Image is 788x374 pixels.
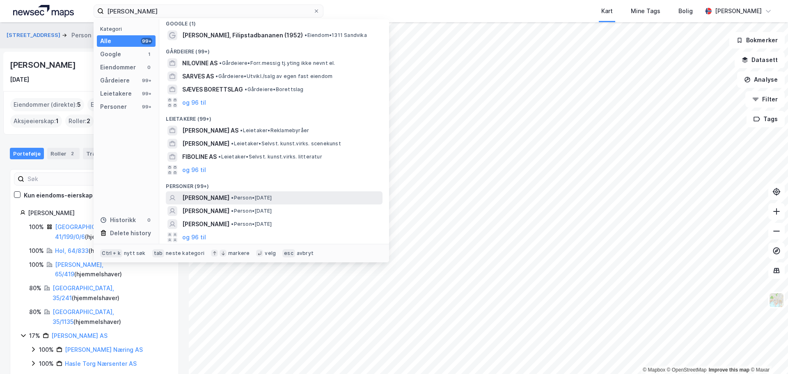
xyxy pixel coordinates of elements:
[53,307,169,327] div: ( hjemmelshaver )
[747,111,785,127] button: Tags
[100,215,136,225] div: Historikk
[231,221,234,227] span: •
[100,36,111,46] div: Alle
[141,90,152,97] div: 99+
[240,127,243,133] span: •
[55,247,89,254] a: Hol, 64/833
[215,73,332,80] span: Gårdeiere • Utvikl./salg av egen fast eiendom
[215,73,218,79] span: •
[55,223,117,240] a: [GEOGRAPHIC_DATA], 41/199/0/6
[182,232,206,242] button: og 96 til
[182,219,229,229] span: [PERSON_NAME]
[182,139,229,149] span: [PERSON_NAME]
[29,260,44,270] div: 100%
[100,62,136,72] div: Eiendommer
[146,51,152,57] div: 1
[678,6,693,16] div: Bolig
[29,331,40,341] div: 17%
[747,335,788,374] div: Chat Widget
[305,32,307,38] span: •
[29,246,44,256] div: 100%
[245,86,303,93] span: Gårdeiere • Borettslag
[141,103,152,110] div: 99+
[631,6,660,16] div: Mine Tags
[159,177,389,191] div: Personer (99+)
[68,149,76,158] div: 2
[65,115,94,128] div: Roller :
[47,148,80,159] div: Roller
[10,115,62,128] div: Aksjeeierskap :
[56,116,59,126] span: 1
[265,250,276,257] div: velg
[141,77,152,84] div: 99+
[104,5,313,17] input: Søk på adresse, matrikkel, gårdeiere, leietakere eller personer
[745,91,785,108] button: Filter
[146,217,152,223] div: 0
[100,76,130,85] div: Gårdeiere
[152,249,165,257] div: tab
[218,154,221,160] span: •
[282,249,295,257] div: esc
[51,332,108,339] a: [PERSON_NAME] AS
[240,127,309,134] span: Leietaker • Reklamebyråer
[39,345,54,355] div: 100%
[182,85,243,94] span: SÆVES BORETTSLAG
[24,173,114,185] input: Søk
[182,193,229,203] span: [PERSON_NAME]
[29,222,44,232] div: 100%
[667,367,707,373] a: OpenStreetMap
[71,30,91,40] div: Person
[601,6,613,16] div: Kart
[13,5,74,17] img: logo.a4113a55bc3d86da70a041830d287a7e.svg
[146,64,152,71] div: 0
[182,206,229,216] span: [PERSON_NAME]
[24,190,93,200] div: Kun eiendoms-eierskap
[643,367,665,373] a: Mapbox
[53,308,114,325] a: [GEOGRAPHIC_DATA], 35/1135
[219,60,335,67] span: Gårdeiere • Forr.messig tj.yting ikke nevnt el.
[87,98,166,111] div: Eiendommer (Indirekte) :
[65,360,137,367] a: Hasle Torg Nærsenter AS
[77,100,81,110] span: 5
[219,60,222,66] span: •
[28,208,169,218] div: [PERSON_NAME]
[182,165,206,175] button: og 96 til
[305,32,367,39] span: Eiendom • 1311 Sandvika
[769,292,784,308] img: Z
[228,250,250,257] div: markere
[10,98,84,111] div: Eiendommer (direkte) :
[182,30,303,40] span: [PERSON_NAME], Filipstadbananen (1952)
[182,126,238,135] span: [PERSON_NAME] AS
[55,260,169,280] div: ( hjemmelshaver )
[29,307,41,317] div: 80%
[245,86,247,92] span: •
[729,32,785,48] button: Bokmerker
[10,148,44,159] div: Portefølje
[10,58,77,71] div: [PERSON_NAME]
[53,285,114,301] a: [GEOGRAPHIC_DATA], 35/241
[231,208,234,214] span: •
[110,228,151,238] div: Delete history
[231,221,272,227] span: Person • [DATE]
[182,98,206,108] button: og 96 til
[100,102,127,112] div: Personer
[231,208,272,214] span: Person • [DATE]
[100,249,122,257] div: Ctrl + k
[166,250,204,257] div: neste kategori
[159,14,389,29] div: Google (1)
[124,250,146,257] div: nytt søk
[159,109,389,124] div: Leietakere (99+)
[7,31,62,39] button: [STREET_ADDRESS]
[737,71,785,88] button: Analyse
[159,42,389,57] div: Gårdeiere (99+)
[231,195,272,201] span: Person • [DATE]
[231,140,234,147] span: •
[100,89,132,99] div: Leietakere
[53,283,169,303] div: ( hjemmelshaver )
[29,283,41,293] div: 80%
[709,367,749,373] a: Improve this map
[218,154,322,160] span: Leietaker • Selvst. kunst.virks. litteratur
[231,140,341,147] span: Leietaker • Selvst. kunst.virks. scenekunst
[182,58,218,68] span: NILOVINE AS
[55,246,136,256] div: ( hjemmelshaver )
